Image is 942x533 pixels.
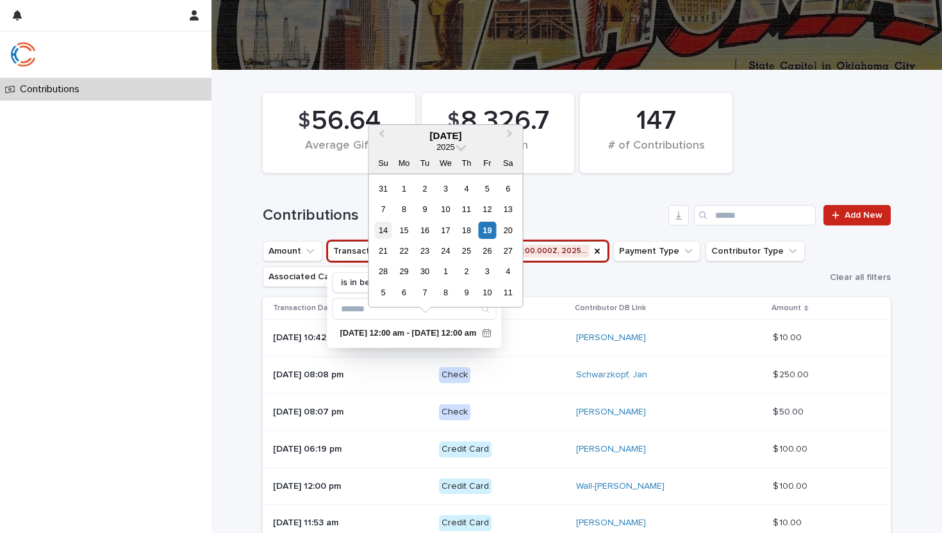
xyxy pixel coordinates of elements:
span: 8,326.7 [461,105,549,137]
div: Choose Wednesday, September 3rd, 2025 [437,180,454,197]
a: [PERSON_NAME] [576,444,646,455]
div: Choose Saturday, September 20th, 2025 [499,222,516,239]
div: Fr [479,154,496,172]
p: Transaction Date [273,301,336,315]
p: [DATE] 12:00 pm [273,481,429,492]
div: 147 [602,105,711,137]
p: $ 50.00 [773,404,806,418]
div: Choose Wednesday, October 8th, 2025 [437,284,454,301]
img: qJrBEDQOT26p5MY9181R [10,42,36,67]
p: Contributions [15,83,90,95]
p: [DATE] 08:08 pm [273,370,429,381]
div: Choose Wednesday, September 24th, 2025 [437,242,454,259]
div: Choose Monday, October 6th, 2025 [395,284,413,301]
span: 56.64 [311,105,381,137]
span: Add New [845,211,882,220]
div: Choose Friday, September 12th, 2025 [479,201,496,218]
div: Th [458,154,475,172]
p: $ 10.00 [773,515,804,529]
a: Schwarzkopf, Jan [576,370,647,381]
span: $ [298,109,310,133]
p: Contributor DB LInk [575,301,646,315]
div: Choose Sunday, September 7th, 2025 [374,201,392,218]
div: Average Gift [285,139,393,166]
div: Choose Sunday, September 14th, 2025 [374,222,392,239]
tr: [DATE] 08:08 pmCheckSchwarzkopf, Jan $ 250.00$ 250.00 [263,357,891,394]
p: [DATE] 10:42 pm [273,332,429,343]
div: Mo [395,154,413,172]
div: Choose Tuesday, September 16th, 2025 [416,222,433,239]
a: [PERSON_NAME] [576,407,646,418]
button: Contributor Type [706,241,805,261]
div: Choose Saturday, September 27th, 2025 [499,242,516,259]
p: [DATE] 12:00 am - [DATE] 12:00 am [340,329,477,338]
div: Sa [499,154,516,172]
p: $ 10.00 [773,330,804,343]
h1: Contributions [263,206,663,225]
tr: [DATE] 06:19 pmCredit Card[PERSON_NAME] $ 100.00$ 100.00 [263,430,891,468]
div: Choose Tuesday, September 30th, 2025 [416,263,433,280]
div: # of Contributions [602,139,711,166]
div: Choose Thursday, September 25th, 2025 [458,242,475,259]
button: Next Month [501,126,522,147]
div: Choose Wednesday, September 17th, 2025 [437,222,454,239]
div: Su [374,154,392,172]
input: Search [333,299,496,319]
button: Previous Month [370,126,390,147]
p: $ 250.00 [773,367,811,381]
p: [DATE] 06:19 pm [273,444,429,455]
input: Search [694,205,816,225]
div: Credit Card [439,479,492,495]
div: Choose Monday, September 8th, 2025 [395,201,413,218]
div: Tu [416,154,433,172]
a: [PERSON_NAME] [576,518,646,529]
div: We [437,154,454,172]
div: Choose Friday, October 10th, 2025 [479,284,496,301]
div: Credit Card [439,441,492,457]
div: Choose Friday, September 5th, 2025 [479,180,496,197]
button: Clear all filters [825,268,891,287]
div: Choose Saturday, September 6th, 2025 [499,180,516,197]
p: [DATE] 08:07 pm [273,407,429,418]
p: $ 100.00 [773,479,810,492]
div: Choose Thursday, September 11th, 2025 [458,201,475,218]
button: Associated Candidates [263,266,387,287]
div: Choose Friday, September 26th, 2025 [479,242,496,259]
p: [DATE] 11:53 am [273,518,429,529]
div: Choose Monday, September 29th, 2025 [395,263,413,280]
div: Choose Thursday, September 4th, 2025 [458,180,475,197]
div: Choose Thursday, October 2nd, 2025 [458,263,475,280]
div: Choose Wednesday, October 1st, 2025 [437,263,454,280]
span: 2025 [436,142,454,152]
div: Choose Sunday, September 21st, 2025 [374,242,392,259]
span: $ [447,109,459,133]
span: Clear all filters [830,273,891,282]
p: $ 100.00 [773,441,810,455]
div: Choose Friday, October 3rd, 2025 [479,263,496,280]
div: Choose Tuesday, September 9th, 2025 [416,201,433,218]
div: Choose Saturday, October 11th, 2025 [499,284,516,301]
a: [PERSON_NAME] [576,332,646,343]
div: Credit Card [439,515,492,531]
a: Wall-[PERSON_NAME] [576,481,665,492]
div: [DATE] 12:00 am - [DATE] 12:00 am [333,324,497,343]
p: is in between [341,277,398,288]
div: Choose Sunday, September 28th, 2025 [374,263,392,280]
div: Check [439,404,470,420]
div: Choose Monday, September 1st, 2025 [395,180,413,197]
button: Transaction Date [327,241,608,261]
div: Choose Tuesday, September 2nd, 2025 [416,180,433,197]
div: Choose Thursday, October 9th, 2025 [458,284,475,301]
div: Check [439,367,470,383]
div: Choose Monday, September 15th, 2025 [395,222,413,239]
tr: [DATE] 12:00 pmCredit CardWall-[PERSON_NAME] $ 100.00$ 100.00 [263,468,891,505]
button: Amount [263,241,322,261]
div: Choose Thursday, September 18th, 2025 [458,222,475,239]
div: Choose Monday, September 22nd, 2025 [395,242,413,259]
p: Amount [772,301,801,315]
div: Choose Sunday, October 5th, 2025 [374,284,392,301]
div: Choose Tuesday, September 23rd, 2025 [416,242,433,259]
div: Search [333,298,497,320]
div: Choose Wednesday, September 10th, 2025 [437,201,454,218]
